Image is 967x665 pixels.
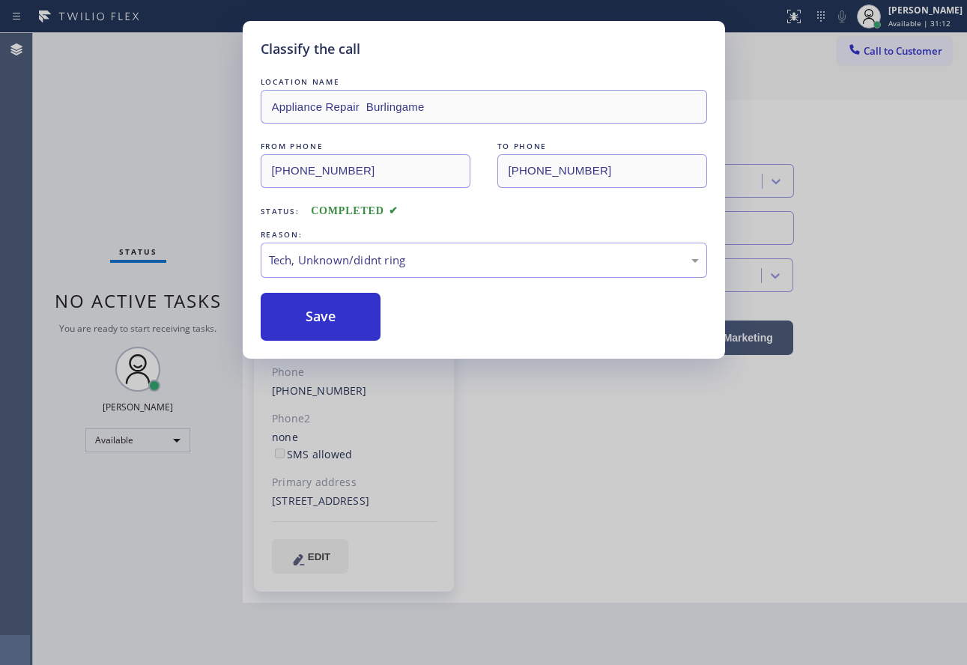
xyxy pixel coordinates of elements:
[261,74,707,90] div: LOCATION NAME
[261,293,381,341] button: Save
[497,139,707,154] div: TO PHONE
[269,252,699,269] div: Tech, Unknown/didnt ring
[261,39,360,59] h5: Classify the call
[261,154,470,188] input: From phone
[497,154,707,188] input: To phone
[311,205,398,216] span: COMPLETED
[261,139,470,154] div: FROM PHONE
[261,227,707,243] div: REASON:
[261,206,300,216] span: Status:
